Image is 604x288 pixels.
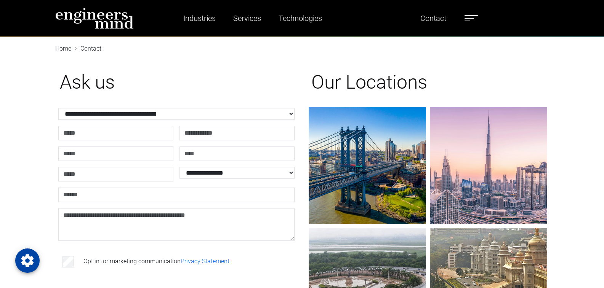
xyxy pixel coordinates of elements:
[60,71,293,94] h1: Ask us
[309,107,426,224] img: gif
[55,8,134,29] img: logo
[83,257,229,266] label: Opt in for marketing communication
[276,10,325,27] a: Technologies
[71,44,101,53] li: Contact
[181,258,229,265] a: Privacy Statement
[311,71,545,94] h1: Our Locations
[417,10,449,27] a: Contact
[230,10,264,27] a: Services
[55,37,549,46] nav: breadcrumb
[430,107,547,224] img: gif
[180,10,219,27] a: Industries
[55,45,71,52] a: Home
